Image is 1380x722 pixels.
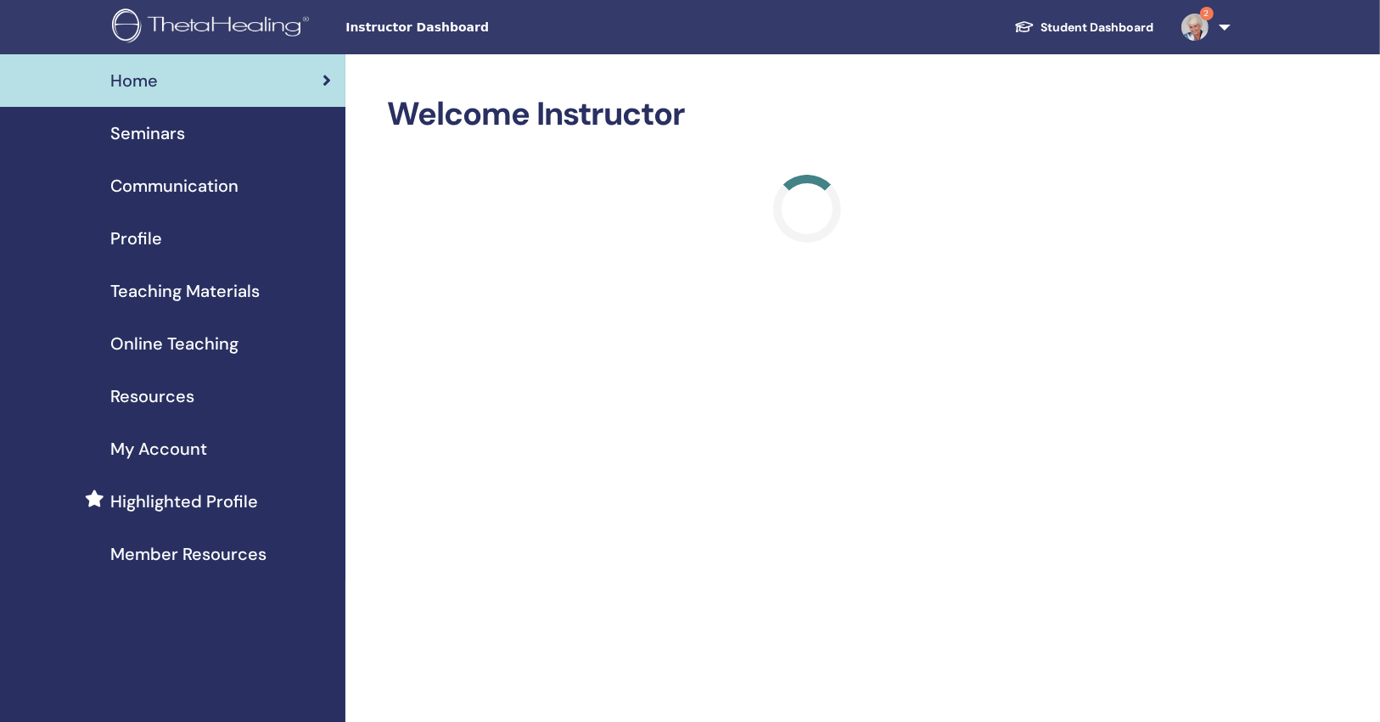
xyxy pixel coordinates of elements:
span: Profile [110,226,162,251]
img: default.jpg [1181,14,1209,41]
img: graduation-cap-white.svg [1014,20,1035,34]
span: Resources [110,383,194,409]
span: My Account [110,436,207,462]
span: Teaching Materials [110,278,260,304]
a: Student Dashboard [1001,12,1168,43]
span: Online Teaching [110,331,238,356]
span: Member Resources [110,541,266,567]
span: Instructor Dashboard [345,19,600,36]
span: Communication [110,173,238,199]
img: logo.png [112,8,315,47]
span: 2 [1200,7,1214,20]
h2: Welcome Instructor [388,95,1228,134]
span: Home [110,68,158,93]
span: Highlighted Profile [110,489,258,514]
span: Seminars [110,120,185,146]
